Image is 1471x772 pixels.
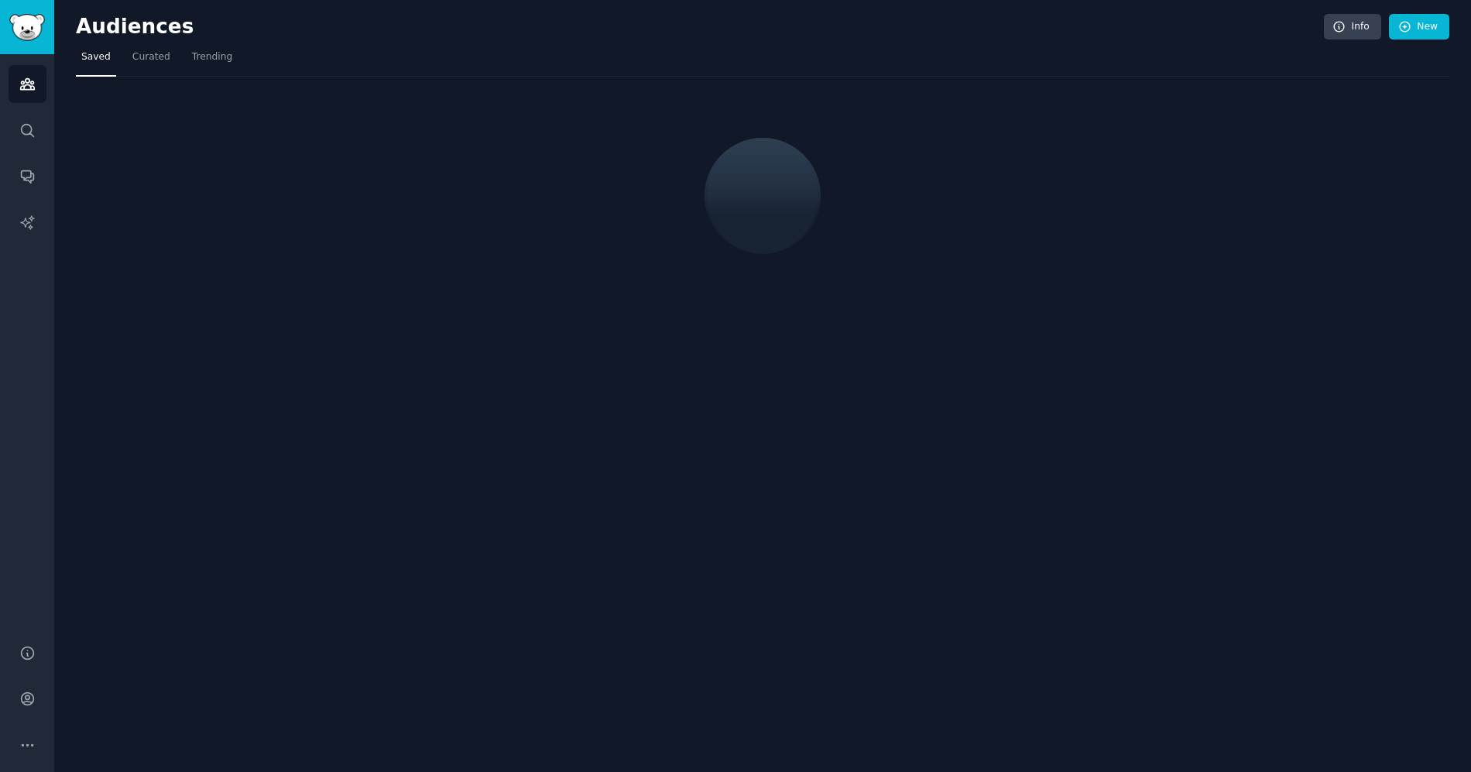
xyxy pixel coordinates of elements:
[76,45,116,77] a: Saved
[132,50,170,64] span: Curated
[187,45,238,77] a: Trending
[76,15,1324,39] h2: Audiences
[1389,14,1449,40] a: New
[127,45,176,77] a: Curated
[9,14,45,41] img: GummySearch logo
[81,50,111,64] span: Saved
[1324,14,1381,40] a: Info
[192,50,232,64] span: Trending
